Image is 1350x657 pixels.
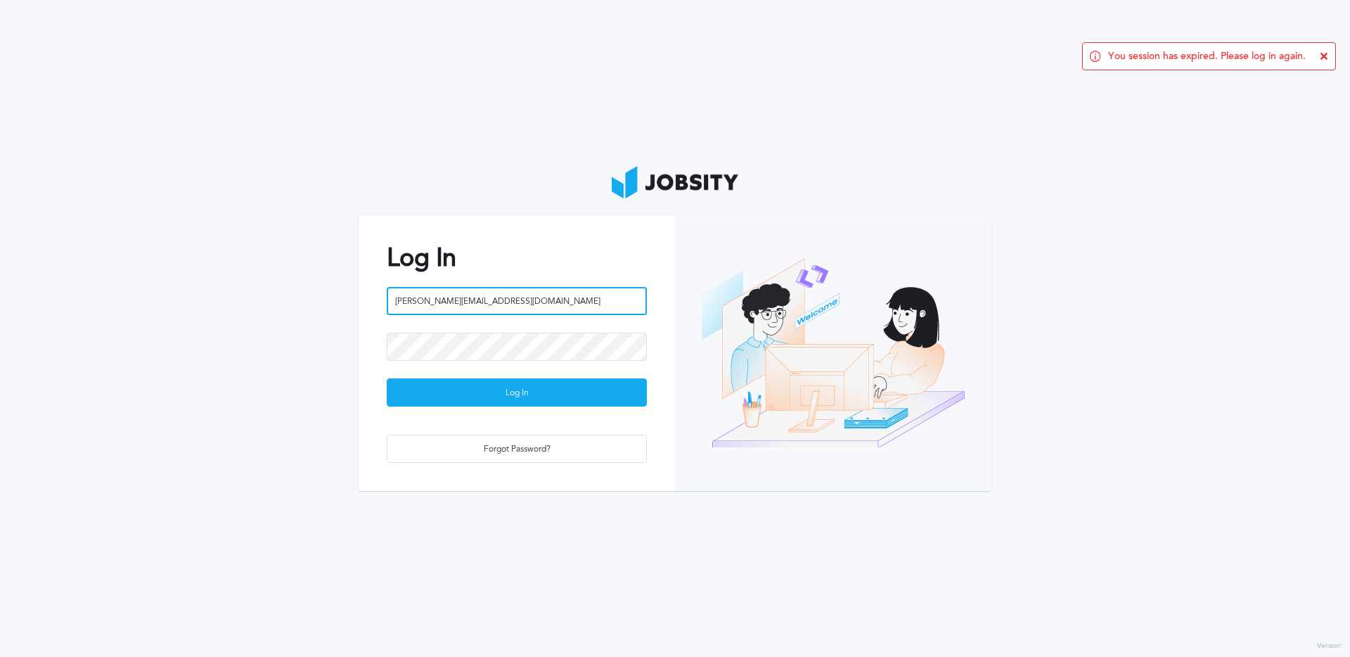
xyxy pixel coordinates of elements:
[1108,51,1306,62] span: You session has expired. Please log in again.
[1317,642,1343,651] label: Version:
[387,243,647,272] h2: Log In
[387,435,647,463] button: Forgot Password?
[387,379,646,407] div: Log In
[387,435,646,464] div: Forgot Password?
[387,378,647,407] button: Log In
[387,287,647,315] input: Email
